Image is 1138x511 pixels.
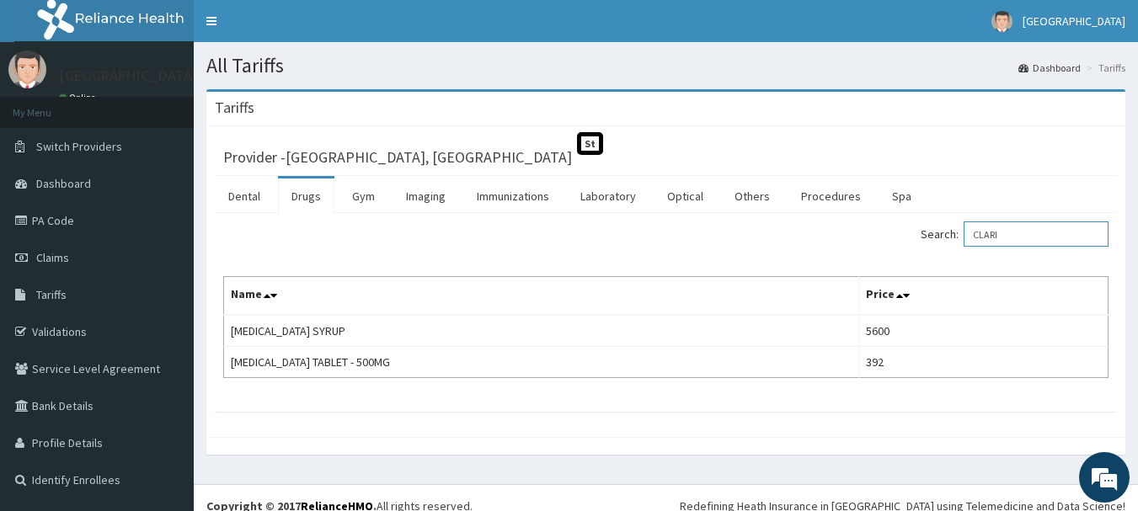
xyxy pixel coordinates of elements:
span: Claims [36,250,69,265]
h3: Provider - [GEOGRAPHIC_DATA], [GEOGRAPHIC_DATA] [223,150,572,165]
h3: Tariffs [215,100,254,115]
a: Spa [879,178,925,214]
textarea: Type your message and hit 'Enter' [8,336,321,395]
a: Dashboard [1018,61,1081,75]
a: Immunizations [463,178,563,214]
span: We're online! [98,150,232,320]
td: 392 [858,347,1108,378]
a: Online [59,92,99,104]
th: Price [858,277,1108,316]
span: Dashboard [36,176,91,191]
a: Procedures [788,178,874,214]
a: Others [721,178,783,214]
label: Search: [921,221,1109,247]
li: Tariffs [1082,61,1125,75]
img: d_794563401_company_1708531726252_794563401 [31,84,68,126]
td: 5600 [858,315,1108,347]
input: Search: [964,221,1109,247]
span: Tariffs [36,287,67,302]
th: Name [224,277,859,316]
span: [GEOGRAPHIC_DATA] [1023,13,1125,29]
p: [GEOGRAPHIC_DATA] [59,68,198,83]
img: User Image [991,11,1012,32]
td: [MEDICAL_DATA] SYRUP [224,315,859,347]
img: User Image [8,51,46,88]
a: Gym [339,178,388,214]
span: Switch Providers [36,139,122,154]
span: St [577,132,603,155]
div: Chat with us now [88,94,283,116]
h1: All Tariffs [206,55,1125,77]
div: Minimize live chat window [276,8,317,49]
a: Optical [654,178,717,214]
td: [MEDICAL_DATA] TABLET - 500MG [224,347,859,378]
a: Imaging [393,178,459,214]
a: Laboratory [567,178,649,214]
a: Dental [215,178,274,214]
a: Drugs [278,178,334,214]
